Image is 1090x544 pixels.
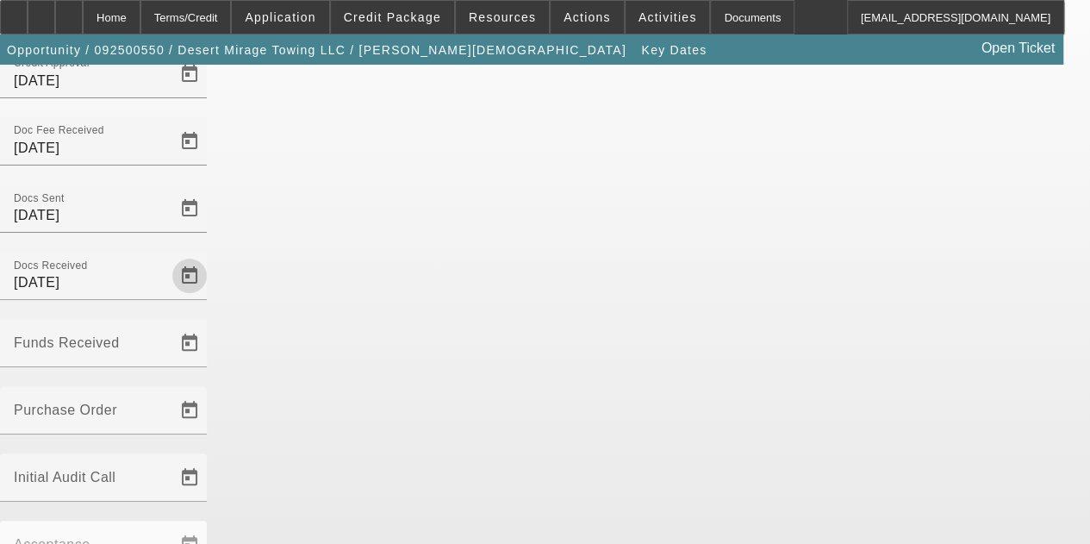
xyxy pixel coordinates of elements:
button: Key Dates [637,34,711,66]
button: Open calendar [172,460,207,495]
button: Credit Package [331,1,454,34]
span: Credit Package [344,10,441,24]
span: Resources [469,10,536,24]
span: Key Dates [641,43,707,57]
span: Activities [638,10,697,24]
button: Activities [626,1,710,34]
button: Open calendar [172,393,207,428]
button: Open calendar [172,259,207,293]
span: Actions [564,10,611,24]
button: Actions [551,1,624,34]
span: Application [245,10,315,24]
span: Opportunity / 092500550 / Desert Mirage Towing LLC / [PERSON_NAME][DEMOGRAPHIC_DATA] [7,43,626,57]
mat-label: Purchase Order [14,403,117,417]
mat-label: Initial Audit Call [14,470,115,485]
mat-label: Docs Sent [14,192,65,203]
button: Open calendar [172,191,207,226]
mat-label: Docs Received [14,259,88,271]
button: Open calendar [172,57,207,91]
button: Open calendar [172,326,207,360]
button: Application [232,1,328,34]
mat-label: Doc Fee Received [14,125,104,136]
button: Resources [456,1,549,34]
mat-label: Funds Received [14,335,120,350]
button: Open calendar [172,124,207,159]
a: Open Ticket [975,34,1062,63]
